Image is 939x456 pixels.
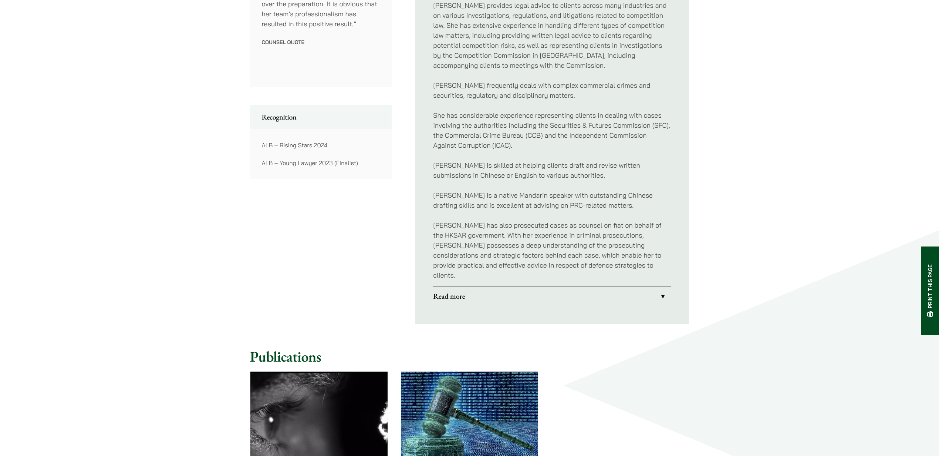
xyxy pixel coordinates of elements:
p: [PERSON_NAME] provides legal advice to clients across many industries and on various investigatio... [433,0,671,70]
p: Counsel Quote [262,39,380,46]
p: [PERSON_NAME] is a native Mandarin speaker with outstanding Chinese drafting skills and is excell... [433,190,671,210]
p: [PERSON_NAME] is skilled at helping clients draft and revise written submissions in Chinese or En... [433,160,671,180]
p: [PERSON_NAME] has also prosecuted cases as counsel on fiat on behalf of the HKSAR government. Wit... [433,220,671,280]
p: ALB – Rising Stars 2024 [262,141,380,150]
p: She has considerable experience representing clients in dealing with cases involving the authorit... [433,110,671,150]
h2: Publications [250,348,689,365]
p: [PERSON_NAME] frequently deals with complex commercial crimes and securities, regulatory and disc... [433,80,671,100]
a: Read more [433,286,671,306]
p: ALB – Young Lawyer 2023 (Finalist) [262,158,380,167]
h2: Recognition [262,113,380,121]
